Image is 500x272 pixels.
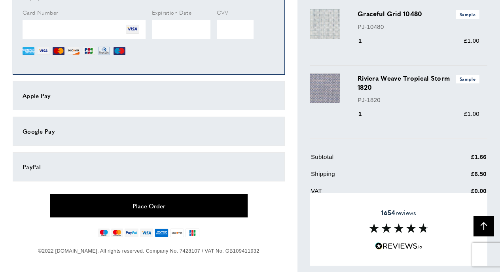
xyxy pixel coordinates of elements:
[310,9,340,39] img: Graceful Grid 10480
[432,169,487,184] td: £6.50
[311,186,431,201] td: VAT
[152,8,191,16] span: Expiration Date
[38,248,259,254] span: ©2022 [DOMAIN_NAME]. All rights reserved. Company No. 7428107 / VAT No. GB109411932
[310,74,340,103] img: Riviera Weave Tropical Storm 1820
[456,10,479,19] span: Sample
[217,20,254,39] iframe: Secure Credit Card Frame - CVV
[358,9,479,19] h3: Graceful Grid 10480
[358,95,479,104] p: PJ-1820
[464,37,479,44] span: £1.00
[23,45,34,57] img: AE.png
[456,75,479,83] span: Sample
[38,45,49,57] img: VI.png
[140,229,153,237] img: visa
[381,208,395,217] strong: 1654
[358,109,373,118] div: 1
[432,186,487,201] td: £0.00
[83,45,95,57] img: JCB.png
[170,229,184,237] img: discover
[464,110,479,117] span: £1.00
[111,229,123,237] img: mastercard
[68,45,80,57] img: DI.png
[23,91,275,100] div: Apple Pay
[155,229,169,237] img: american-express
[217,8,229,16] span: CVV
[23,20,146,39] iframe: Secure Credit Card Frame - Credit Card Number
[311,152,431,167] td: Subtotal
[432,152,487,167] td: £1.66
[358,36,373,45] div: 1
[114,45,125,57] img: MI.png
[126,23,139,36] img: VI.png
[381,209,416,217] span: reviews
[125,229,138,237] img: paypal
[23,127,275,136] div: Google Pay
[358,74,479,92] h3: Riviera Weave Tropical Storm 1820
[98,45,110,57] img: DN.png
[186,229,199,237] img: jcb
[53,45,64,57] img: MC.png
[152,20,210,39] iframe: Secure Credit Card Frame - Expiration Date
[50,194,248,217] button: Place Order
[311,169,431,184] td: Shipping
[23,8,58,16] span: Card Number
[98,229,110,237] img: maestro
[369,223,428,233] img: Reviews section
[375,242,422,250] img: Reviews.io 5 stars
[23,162,275,172] div: PayPal
[358,22,479,31] p: PJ-10480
